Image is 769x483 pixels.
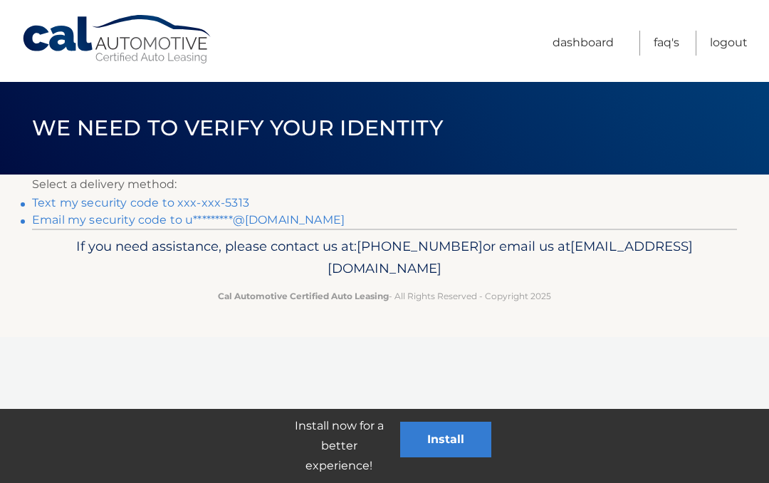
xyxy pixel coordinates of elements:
[32,196,249,209] a: Text my security code to xxx-xxx-5313
[32,213,345,227] a: Email my security code to u*********@[DOMAIN_NAME]
[53,235,716,281] p: If you need assistance, please contact us at: or email us at
[53,289,716,303] p: - All Rights Reserved - Copyright 2025
[710,31,748,56] a: Logout
[357,238,483,254] span: [PHONE_NUMBER]
[32,175,737,194] p: Select a delivery method:
[218,291,389,301] strong: Cal Automotive Certified Auto Leasing
[654,31,679,56] a: FAQ's
[278,416,400,476] p: Install now for a better experience!
[553,31,614,56] a: Dashboard
[400,422,491,457] button: Install
[21,14,214,65] a: Cal Automotive
[32,115,443,141] span: We need to verify your identity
